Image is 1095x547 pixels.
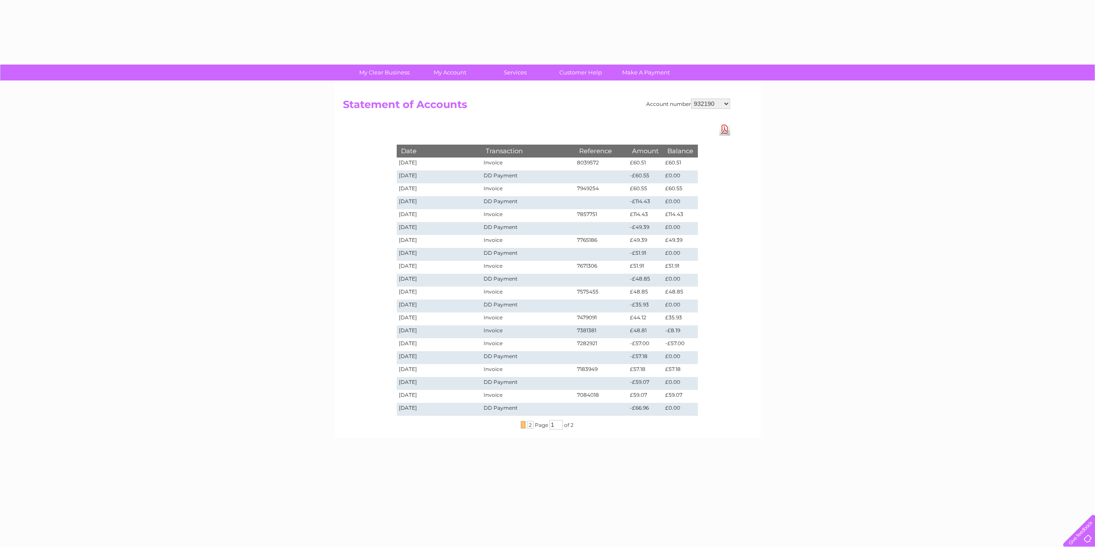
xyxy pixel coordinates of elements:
td: Invoice [481,183,574,196]
td: Invoice [481,158,574,170]
td: £48.85 [663,287,697,300]
th: Date [397,145,482,157]
td: £57.18 [663,364,697,377]
td: Invoice [481,325,574,338]
td: Invoice [481,312,574,325]
td: Invoice [481,390,574,403]
td: -£66.96 [628,403,663,416]
td: [DATE] [397,222,482,235]
td: £114.43 [628,209,663,222]
td: [DATE] [397,287,482,300]
td: DD Payment [481,377,574,390]
span: 1 [521,421,526,429]
a: Make A Payment [611,65,682,80]
td: £59.07 [628,390,663,403]
td: -£8.19 [663,325,697,338]
td: £57.18 [628,364,663,377]
td: [DATE] [397,183,482,196]
td: £49.39 [663,235,697,248]
td: £0.00 [663,196,697,209]
td: DD Payment [481,274,574,287]
td: 7857751 [575,209,628,222]
td: [DATE] [397,377,482,390]
td: [DATE] [397,261,482,274]
td: [DATE] [397,274,482,287]
td: £59.07 [663,390,697,403]
td: Invoice [481,287,574,300]
td: -£60.55 [628,170,663,183]
td: -£57.00 [628,338,663,351]
td: 7765186 [575,235,628,248]
td: -£59.07 [628,377,663,390]
th: Transaction [481,145,574,157]
td: [DATE] [397,351,482,364]
td: [DATE] [397,158,482,170]
td: £0.00 [663,300,697,312]
td: £60.55 [628,183,663,196]
a: My Clear Business [349,65,420,80]
td: DD Payment [481,403,574,416]
td: [DATE] [397,338,482,351]
td: DD Payment [481,196,574,209]
td: [DATE] [397,235,482,248]
td: £0.00 [663,351,697,364]
td: Invoice [481,209,574,222]
td: £0.00 [663,170,697,183]
td: 7084018 [575,390,628,403]
td: 7381381 [575,325,628,338]
td: £44.12 [628,312,663,325]
td: [DATE] [397,300,482,312]
th: Balance [663,145,697,157]
td: -£114.43 [628,196,663,209]
a: Download Pdf [719,123,730,136]
td: £48.81 [628,325,663,338]
td: [DATE] [397,364,482,377]
td: -£57.00 [663,338,697,351]
th: Reference [575,145,628,157]
td: DD Payment [481,300,574,312]
td: Invoice [481,364,574,377]
td: £60.51 [663,158,697,170]
td: -£57.18 [628,351,663,364]
td: £48.85 [628,287,663,300]
td: £0.00 [663,248,697,261]
td: 7183949 [575,364,628,377]
span: 2 [571,422,574,428]
td: £114.43 [663,209,697,222]
td: £35.93 [663,312,697,325]
td: £60.55 [663,183,697,196]
td: £0.00 [663,274,697,287]
td: DD Payment [481,351,574,364]
h2: Statement of Accounts [343,99,730,115]
td: 7282921 [575,338,628,351]
span: of [564,422,569,428]
td: £0.00 [663,222,697,235]
a: My Account [414,65,485,80]
td: [DATE] [397,209,482,222]
a: Services [480,65,551,80]
td: [DATE] [397,403,482,416]
td: 7671306 [575,261,628,274]
td: DD Payment [481,248,574,261]
span: Page [535,422,548,428]
td: -£35.93 [628,300,663,312]
a: Customer Help [545,65,616,80]
td: £60.51 [628,158,663,170]
div: Account number [646,99,730,109]
th: Amount [628,145,663,157]
td: [DATE] [397,170,482,183]
td: £49.39 [628,235,663,248]
td: [DATE] [397,325,482,338]
td: Invoice [481,235,574,248]
td: [DATE] [397,312,482,325]
td: DD Payment [481,170,574,183]
td: [DATE] [397,248,482,261]
td: £51.91 [663,261,697,274]
td: Invoice [481,338,574,351]
td: -£49.39 [628,222,663,235]
td: [DATE] [397,390,482,403]
td: -£48.85 [628,274,663,287]
td: 7949254 [575,183,628,196]
td: £0.00 [663,403,697,416]
td: 7479091 [575,312,628,325]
